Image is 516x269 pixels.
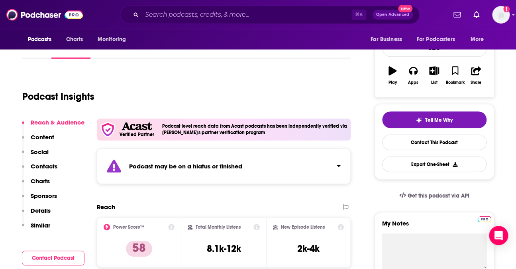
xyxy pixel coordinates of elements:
[492,6,510,24] button: Show profile menu
[22,32,62,47] button: open menu
[31,177,50,185] p: Charts
[22,40,40,59] a: About
[206,243,241,255] h3: 8.1k-12k
[371,34,402,45] span: For Business
[61,32,88,47] a: Charts
[31,119,84,126] p: Reach & Audience
[424,61,444,90] button: List
[492,6,510,24] img: User Profile
[113,224,144,230] h2: Power Score™
[416,117,422,123] img: tell me why sparkle
[398,5,412,12] span: New
[382,111,487,128] button: tell me why sparkleTell Me Why
[142,8,351,21] input: Search podcasts, credits, & more...
[465,61,486,90] button: Share
[162,123,348,135] h4: Podcast level reach data from Acast podcasts has been independently verified via [PERSON_NAME]'s ...
[477,215,491,222] a: Pro website
[373,10,413,20] button: Open AdvancedNew
[412,32,467,47] button: open menu
[98,34,126,45] span: Monitoring
[22,207,51,222] button: Details
[465,32,494,47] button: open menu
[262,40,282,59] a: Similar
[31,162,57,170] p: Contacts
[22,251,84,265] button: Contact Podcast
[471,80,481,85] div: Share
[228,40,251,59] a: Lists10
[31,133,54,141] p: Content
[470,34,484,45] span: More
[6,7,83,22] img: Podchaser - Follow, Share and Rate Podcasts
[417,34,455,45] span: For Podcasters
[66,34,83,45] span: Charts
[22,119,84,133] button: Reach & Audience
[403,61,424,90] button: Apps
[376,13,409,17] span: Open Advanced
[120,132,154,137] h5: Verified Partner
[122,122,152,131] img: Acast
[22,91,94,103] h1: Podcast Insights
[470,8,483,22] a: Show notifications dropdown
[450,8,464,22] a: Show notifications dropdown
[445,80,464,85] div: Bookmark
[187,40,217,59] a: Credits8
[22,133,54,148] button: Content
[431,80,438,85] div: List
[22,177,50,192] button: Charts
[31,148,49,156] p: Social
[22,192,57,207] button: Sponsors
[393,186,476,206] a: Get this podcast via API
[382,134,487,150] a: Contact This Podcast
[425,117,453,123] span: Tell Me Why
[445,61,465,90] button: Bookmark
[97,203,115,211] h2: Reach
[22,162,57,177] button: Contacts
[92,32,136,47] button: open menu
[365,32,412,47] button: open menu
[126,241,152,257] p: 58
[22,222,50,236] button: Similar
[31,222,50,229] p: Similar
[102,40,141,59] a: Episodes779
[382,220,487,233] label: My Notes
[31,207,51,214] p: Details
[351,10,366,20] span: ⌘ K
[28,34,51,45] span: Podcasts
[153,40,176,59] a: Reviews
[31,192,57,200] p: Sponsors
[129,162,242,170] strong: Podcast may be on a hiatus or finished
[196,224,241,230] h2: Total Monthly Listens
[489,226,508,245] div: Open Intercom Messenger
[503,6,510,12] svg: Add a profile image
[492,6,510,24] span: Logged in as aridings
[408,80,418,85] div: Apps
[477,216,491,222] img: Podchaser Pro
[281,224,325,230] h2: New Episode Listens
[100,122,116,137] img: verfied icon
[120,6,420,24] div: Search podcasts, credits, & more...
[407,192,469,199] span: Get this podcast via API
[51,40,91,59] a: InsightsPodchaser Pro
[97,148,351,184] section: Click to expand status details
[22,148,49,163] button: Social
[382,61,403,90] button: Play
[297,243,320,255] h3: 2k-4k
[388,80,396,85] div: Play
[382,156,487,172] button: Export One-Sheet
